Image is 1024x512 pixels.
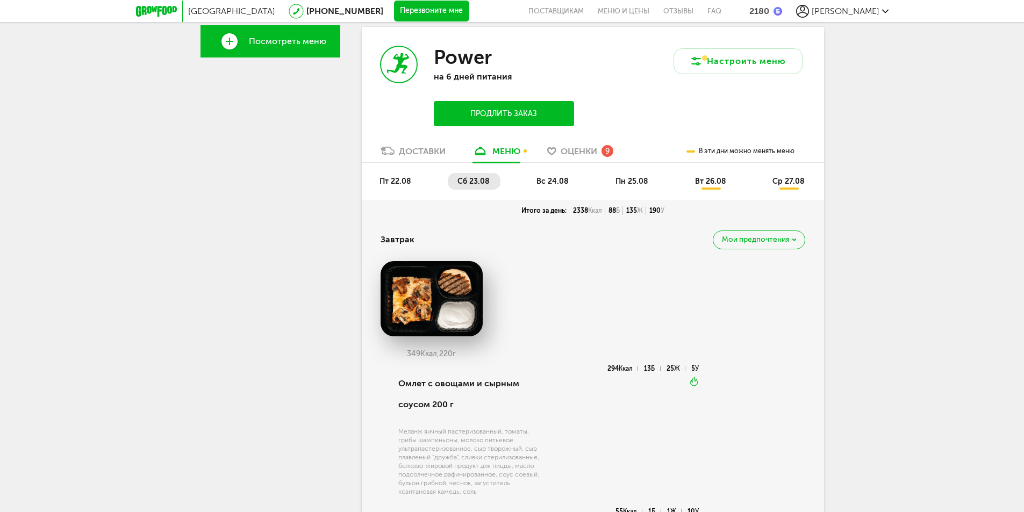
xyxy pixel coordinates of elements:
[420,349,439,358] span: Ккал,
[249,37,326,46] span: Посмотреть меню
[434,71,574,82] p: на 6 дней питания
[188,6,275,16] span: [GEOGRAPHIC_DATA]
[749,6,769,16] div: 2180
[637,207,643,214] span: Ж
[518,206,570,215] div: Итого за день:
[661,207,664,214] span: У
[619,365,633,372] span: Ккал
[434,46,492,69] h3: Power
[561,146,597,156] span: Оценки
[200,25,340,57] a: Посмотреть меню
[453,349,456,358] span: г
[607,366,638,371] div: 294
[691,366,699,371] div: 5
[601,145,613,157] div: 9
[588,207,602,214] span: Ккал
[644,366,660,371] div: 13
[381,229,414,250] h4: Завтрак
[774,7,782,16] img: bonus_b.cdccf46.png
[722,236,790,243] span: Мои предпочтения
[772,177,805,186] span: ср 27.08
[542,145,619,162] a: Оценки 9
[381,350,483,358] div: 349 220
[467,145,526,162] a: меню
[812,6,879,16] span: [PERSON_NAME]
[375,145,451,162] a: Доставки
[434,101,574,126] button: Продлить заказ
[605,206,623,215] div: 88
[457,177,490,186] span: сб 23.08
[616,207,620,214] span: Б
[667,366,685,371] div: 25
[492,146,520,156] div: меню
[686,140,794,162] div: В эти дни можно менять меню
[623,206,646,215] div: 135
[306,6,383,16] a: [PHONE_NUMBER]
[674,365,680,372] span: Ж
[379,177,411,186] span: пт 22.08
[570,206,605,215] div: 2338
[646,206,668,215] div: 190
[399,146,446,156] div: Доставки
[615,177,648,186] span: пн 25.08
[695,177,726,186] span: вт 26.08
[695,365,699,372] span: У
[398,427,547,496] div: Меланж яичный пастеризованный, томаты, грибы шампиньоны, молоко питьевое ультрапастеризованное, с...
[394,1,469,22] button: Перезвоните мне
[674,48,803,74] button: Настроить меню
[381,261,483,336] img: big_LLrRdzRlOFGQUGtv.png
[651,365,655,372] span: Б
[398,365,547,423] div: Омлет с овощами и сырным соусом 200 г
[536,177,569,186] span: вс 24.08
